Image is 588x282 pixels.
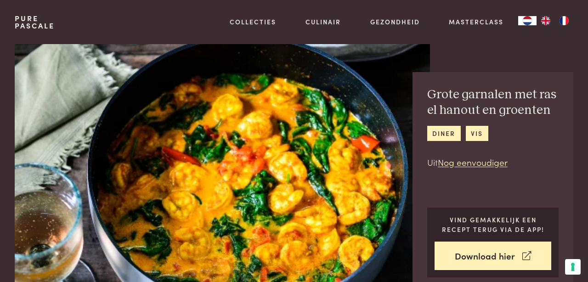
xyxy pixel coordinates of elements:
a: EN [537,16,555,25]
p: Vind gemakkelijk een recept terug via de app! [435,215,552,234]
h2: Grote garnalen met ras el hanout en groenten [427,87,559,118]
aside: Language selected: Nederlands [518,16,573,25]
a: Download hier [435,242,552,271]
button: Uw voorkeuren voor toestemming voor trackingtechnologieën [565,259,581,275]
a: NL [518,16,537,25]
div: Language [518,16,537,25]
a: Culinair [305,17,341,27]
a: vis [466,126,488,141]
a: Gezondheid [370,17,420,27]
a: FR [555,16,573,25]
a: Nog eenvoudiger [438,156,508,168]
p: Uit [427,156,559,169]
a: Collecties [230,17,276,27]
ul: Language list [537,16,573,25]
a: diner [427,126,461,141]
a: Masterclass [449,17,503,27]
a: PurePascale [15,15,55,29]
